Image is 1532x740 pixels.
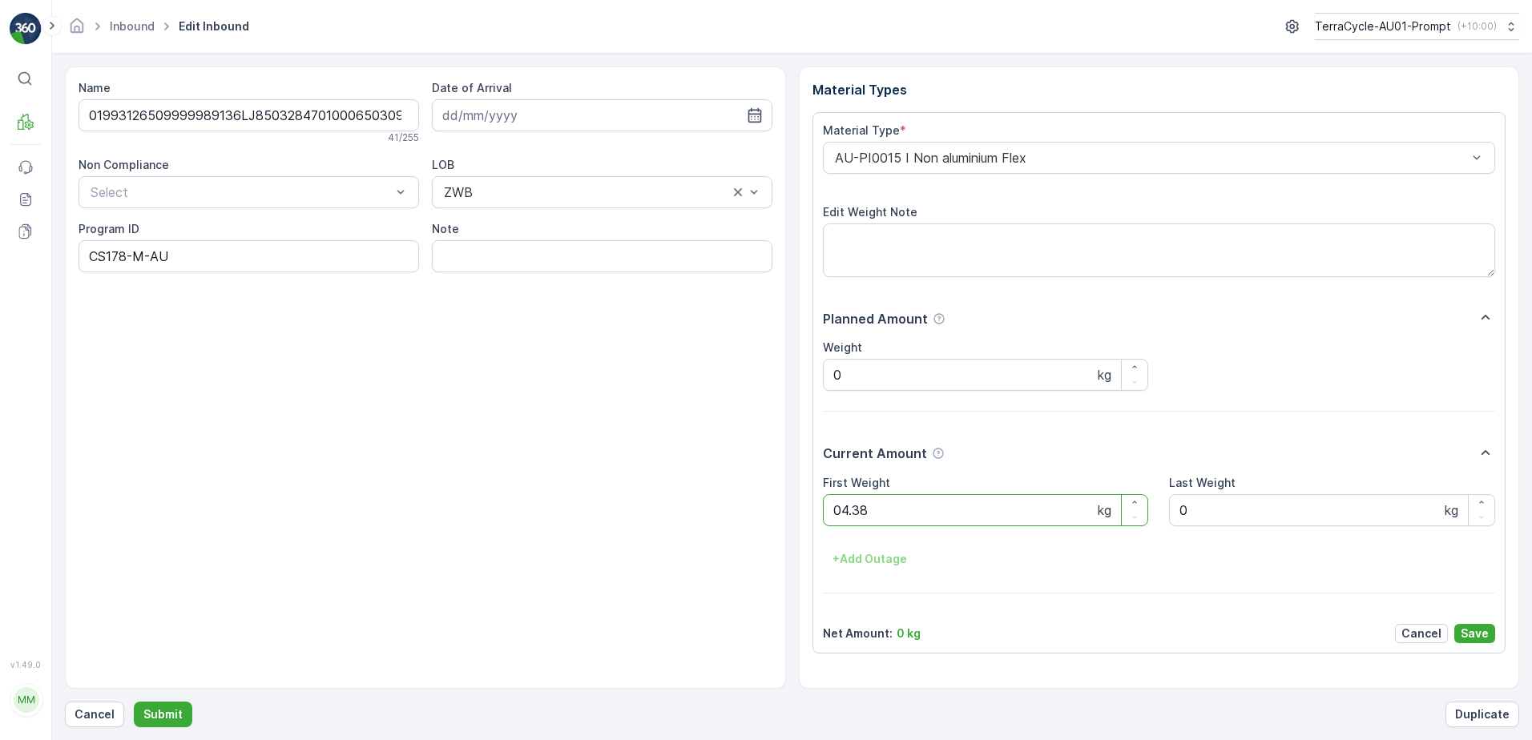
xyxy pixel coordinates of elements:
[897,625,921,641] p: 0 kg
[91,183,391,202] p: Select
[1315,18,1451,34] p: TerraCycle-AU01-Prompt
[823,625,893,641] p: Net Amount :
[1454,624,1495,643] button: Save
[823,476,890,489] label: First Weight
[1461,625,1489,641] p: Save
[388,131,419,144] p: 41 / 255
[53,263,334,276] span: 01993126509999989136LJ8503282501000650307
[75,706,115,722] p: Cancel
[10,660,42,670] span: v 1.49.0
[14,289,85,303] span: Arrive Date :
[14,316,91,329] span: First Weight :
[823,309,928,328] p: Planned Amount
[79,222,139,235] label: Program ID
[99,342,207,356] span: AU-PI0007 I Razors
[1401,625,1441,641] p: Cancel
[143,706,183,722] p: Submit
[14,368,89,382] span: Net Amount :
[14,263,53,276] span: Name :
[1445,702,1519,727] button: Duplicate
[85,289,123,303] span: [DATE]
[110,19,155,33] a: Inbound
[1315,13,1519,40] button: TerraCycle-AU01-Prompt(+10:00)
[823,546,917,572] button: +Add Outage
[1395,624,1448,643] button: Cancel
[14,342,99,356] span: Material Type :
[1455,706,1510,722] p: Duplicate
[1098,365,1111,384] p: kg
[90,395,114,408] span: 0 kg
[432,99,772,131] input: dd/mm/yyyy
[1098,501,1111,520] p: kg
[91,316,122,329] span: 0.1 kg
[89,368,120,382] span: 0.1 kg
[175,18,252,34] span: Edit Inbound
[1457,20,1497,33] p: ( +10:00 )
[10,13,42,45] img: logo
[14,395,90,408] span: Last Weight :
[932,447,945,460] div: Help Tooltip Icon
[823,205,917,219] label: Edit Weight Note
[823,123,900,137] label: Material Type
[134,702,192,727] button: Submit
[65,702,124,727] button: Cancel
[432,158,454,171] label: LOB
[432,222,459,235] label: Note
[79,81,111,95] label: Name
[823,340,862,354] label: Weight
[10,673,42,727] button: MM
[1445,501,1458,520] p: kg
[79,158,169,171] label: Non Compliance
[68,23,86,37] a: Homepage
[812,80,1506,99] p: Material Types
[1169,476,1236,489] label: Last Weight
[432,81,512,95] label: Date of Arrival
[14,687,39,713] div: MM
[933,312,945,325] div: Help Tooltip Icon
[833,551,907,567] p: + Add Outage
[823,444,927,463] p: Current Amount
[596,14,933,33] p: 01993126509999989136LJ8503282501000650307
